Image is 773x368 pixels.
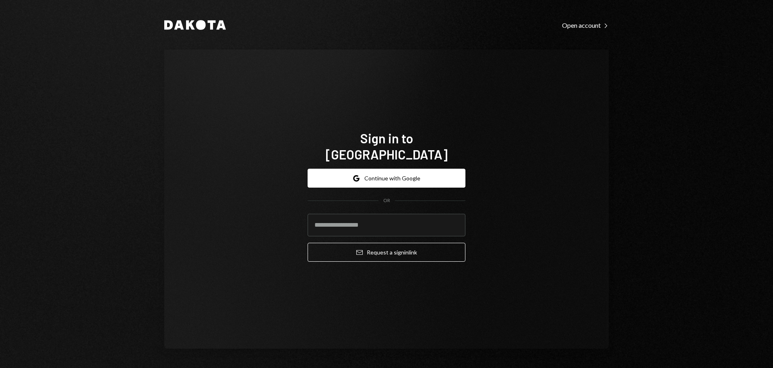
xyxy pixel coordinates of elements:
[308,243,465,262] button: Request a signinlink
[562,21,609,29] a: Open account
[383,197,390,204] div: OR
[308,130,465,162] h1: Sign in to [GEOGRAPHIC_DATA]
[308,169,465,188] button: Continue with Google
